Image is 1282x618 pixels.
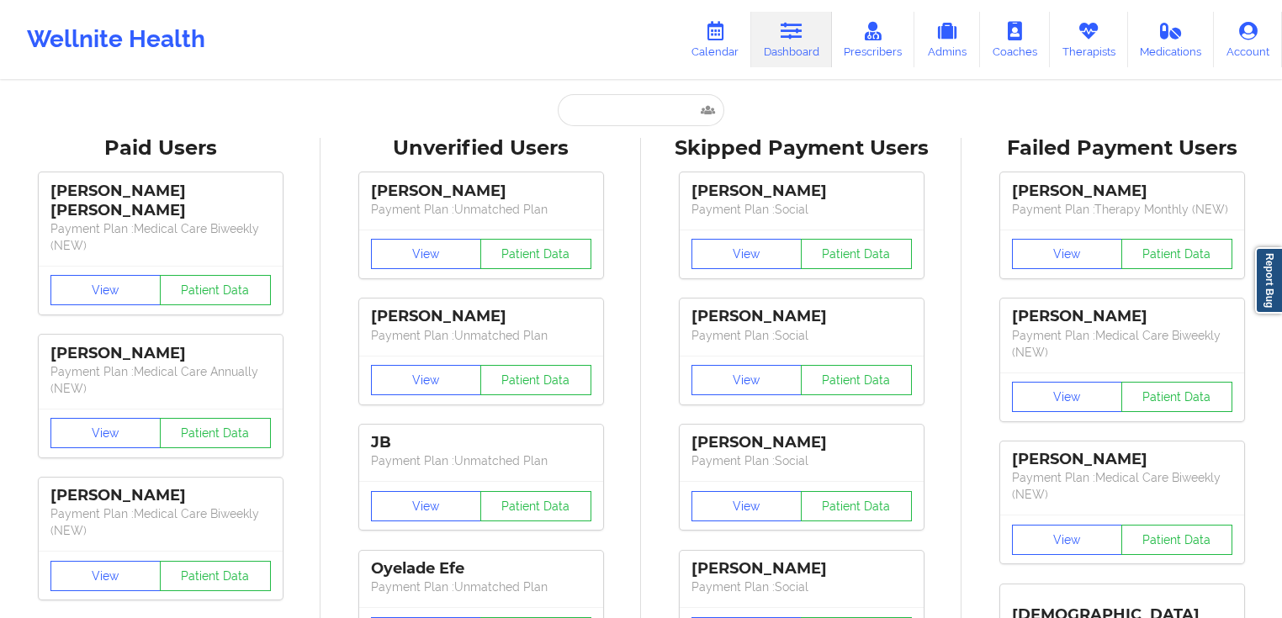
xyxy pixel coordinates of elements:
a: Therapists [1050,12,1128,67]
div: Paid Users [12,135,309,161]
p: Payment Plan : Therapy Monthly (NEW) [1012,201,1232,218]
div: [PERSON_NAME] [50,486,271,505]
div: [PERSON_NAME] [371,307,591,326]
p: Payment Plan : Medical Care Biweekly (NEW) [1012,469,1232,503]
div: [PERSON_NAME] [691,433,912,452]
div: [PERSON_NAME] [371,182,591,201]
p: Payment Plan : Social [691,452,912,469]
button: View [371,239,482,269]
a: Report Bug [1255,247,1282,314]
button: View [1012,382,1123,412]
p: Payment Plan : Medical Care Biweekly (NEW) [1012,327,1232,361]
p: Payment Plan : Medical Care Biweekly (NEW) [50,220,271,254]
button: Patient Data [480,365,591,395]
p: Payment Plan : Social [691,327,912,344]
div: [PERSON_NAME] [1012,307,1232,326]
div: [PERSON_NAME] [691,182,912,201]
div: [PERSON_NAME] [1012,182,1232,201]
div: [PERSON_NAME] [PERSON_NAME] [50,182,271,220]
a: Account [1214,12,1282,67]
button: View [691,365,803,395]
button: Patient Data [1121,382,1232,412]
button: Patient Data [160,418,271,448]
button: Patient Data [801,491,912,521]
button: Patient Data [801,239,912,269]
button: View [691,491,803,521]
div: [PERSON_NAME] [691,559,912,578]
a: Dashboard [751,12,832,67]
button: View [50,275,162,305]
div: [PERSON_NAME] [1012,450,1232,469]
button: Patient Data [160,561,271,591]
div: [PERSON_NAME] [691,307,912,326]
p: Payment Plan : Social [691,578,912,595]
a: Prescribers [832,12,915,67]
button: View [371,365,482,395]
p: Payment Plan : Social [691,201,912,218]
button: Patient Data [1121,525,1232,555]
a: Coaches [980,12,1050,67]
p: Payment Plan : Medical Care Annually (NEW) [50,363,271,397]
a: Admins [914,12,980,67]
button: View [371,491,482,521]
div: Oyelade Efe [371,559,591,578]
p: Payment Plan : Unmatched Plan [371,578,591,595]
div: Skipped Payment Users [653,135,950,161]
div: [PERSON_NAME] [50,344,271,363]
a: Medications [1128,12,1215,67]
button: Patient Data [801,365,912,395]
button: Patient Data [480,491,591,521]
p: Payment Plan : Medical Care Biweekly (NEW) [50,505,271,539]
button: Patient Data [1121,239,1232,269]
button: Patient Data [480,239,591,269]
div: JB [371,433,591,452]
button: View [1012,239,1123,269]
button: View [50,418,162,448]
button: Patient Data [160,275,271,305]
p: Payment Plan : Unmatched Plan [371,201,591,218]
p: Payment Plan : Unmatched Plan [371,452,591,469]
button: View [50,561,162,591]
button: View [1012,525,1123,555]
div: Unverified Users [332,135,629,161]
div: Failed Payment Users [973,135,1270,161]
p: Payment Plan : Unmatched Plan [371,327,591,344]
a: Calendar [679,12,751,67]
button: View [691,239,803,269]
